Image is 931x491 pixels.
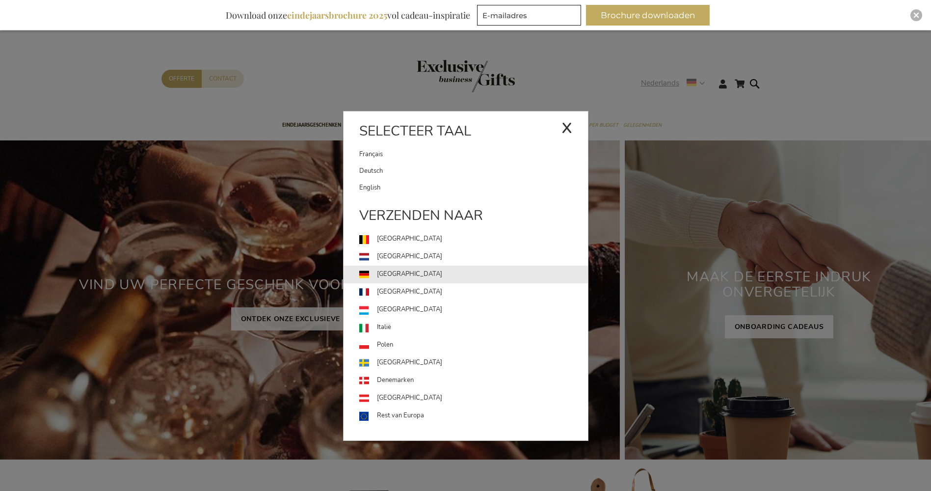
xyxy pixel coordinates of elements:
a: Denemarken [359,372,588,389]
a: Italië [359,319,588,336]
a: [GEOGRAPHIC_DATA] [359,389,588,407]
a: Rest van Europa [359,407,588,425]
div: Download onze vol cadeau-inspiratie [221,5,475,26]
a: [GEOGRAPHIC_DATA] [359,266,588,283]
div: x [561,112,572,141]
a: [GEOGRAPHIC_DATA] [359,354,588,372]
a: Deutsch [359,163,588,179]
div: Close [910,9,922,21]
button: Brochure downloaden [586,5,710,26]
input: E-mailadres [477,5,581,26]
div: Verzenden naar [344,206,588,230]
div: Selecteer taal [344,121,588,146]
a: Polen [359,336,588,354]
a: [GEOGRAPHIC_DATA] [359,230,588,248]
a: English [359,179,588,196]
a: Français [359,146,561,163]
form: marketing offers and promotions [477,5,584,28]
a: [GEOGRAPHIC_DATA] [359,248,588,266]
img: Close [913,12,919,18]
a: [GEOGRAPHIC_DATA] [359,301,588,319]
a: [GEOGRAPHIC_DATA] [359,283,588,301]
b: eindejaarsbrochure 2025 [287,9,387,21]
